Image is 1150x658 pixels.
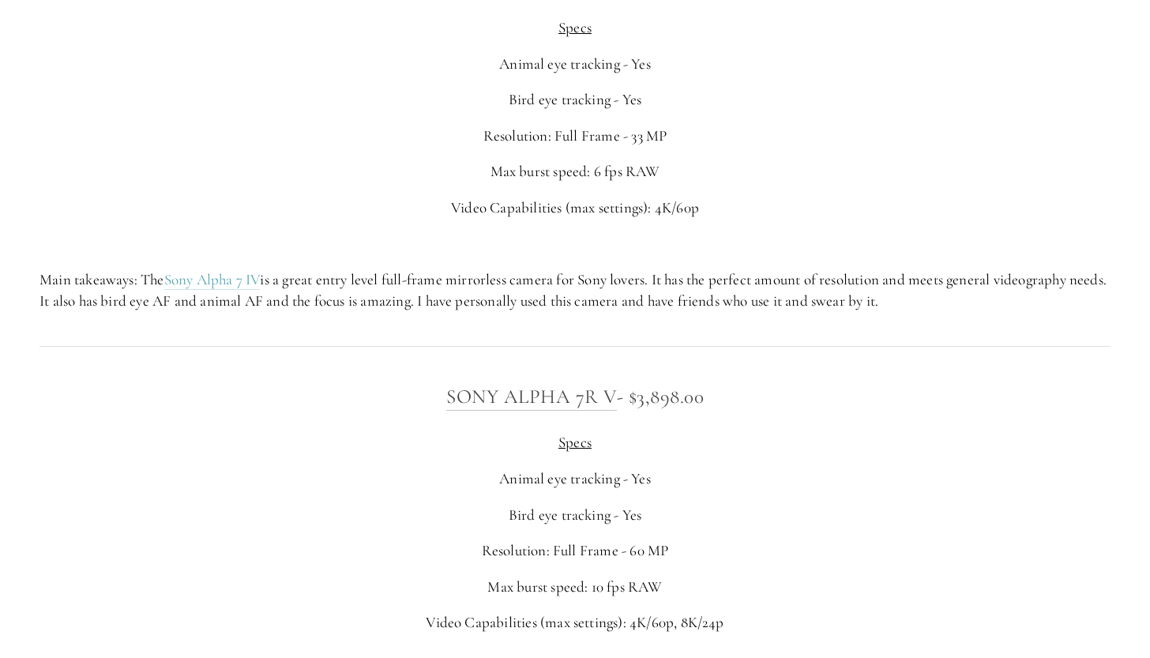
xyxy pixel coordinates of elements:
[39,54,1111,75] p: Animal eye tracking - Yes
[39,161,1111,182] p: Max burst speed: 6 fps RAW
[39,126,1111,147] p: Resolution: Full Frame - 33 MP
[39,468,1111,490] p: Animal eye tracking - Yes
[558,18,592,36] span: Specs
[39,505,1111,526] p: Bird eye tracking - Yes
[39,269,1111,311] p: Main takeaways: The is a great entry level full-frame mirrorless camera for Sony lovers. It has t...
[446,385,617,410] a: Sony Alpha 7R V
[39,612,1111,634] p: Video Capabilities (max settings): 4K/60p, 8K/24p
[39,577,1111,598] p: Max burst speed: 10 fps RAW
[164,270,261,290] a: Sony Alpha 7 IV
[558,433,592,451] span: Specs
[39,89,1111,111] p: Bird eye tracking - Yes
[39,197,1111,219] p: Video Capabilities (max settings): 4K/60p
[39,381,1111,412] h3: - $3,898.00
[39,540,1111,562] p: Resolution: Full Frame - 60 MP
